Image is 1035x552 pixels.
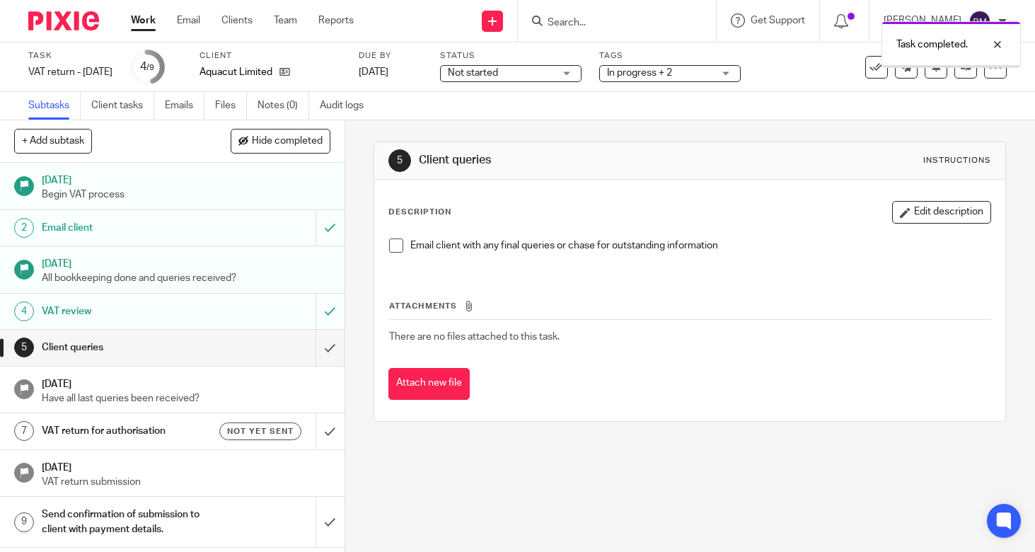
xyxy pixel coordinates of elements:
a: Notes (0) [258,92,309,120]
a: Team [274,13,297,28]
label: Status [440,50,582,62]
span: Attachments [389,302,457,310]
p: Email client with any final queries or chase for outstanding information [410,238,990,253]
button: Attach new file [388,368,470,400]
p: Aquacut Limited [200,65,272,79]
div: VAT return - August 2025 [28,65,112,79]
span: Not started [448,68,498,78]
h1: Client queries [42,337,215,358]
h1: Send confirmation of submission to client with payment details. [42,504,215,540]
a: Audit logs [320,92,374,120]
h1: Email client [42,217,215,238]
div: 7 [14,421,34,441]
h1: VAT return for authorisation [42,420,215,442]
div: 9 [14,512,34,532]
h1: [DATE] [42,374,330,391]
label: Task [28,50,112,62]
button: Edit description [892,201,991,224]
div: 4 [140,59,154,75]
span: Not yet sent [227,425,294,437]
p: Description [388,207,451,218]
h1: [DATE] [42,170,330,188]
span: In progress + 2 [607,68,672,78]
p: Begin VAT process [42,188,330,202]
h1: VAT review [42,301,215,322]
div: VAT return - [DATE] [28,65,112,79]
label: Client [200,50,341,62]
div: 5 [14,338,34,357]
h1: Client queries [419,153,720,168]
a: Work [131,13,156,28]
a: Client tasks [91,92,154,120]
h1: [DATE] [42,253,330,271]
span: Hide completed [252,136,323,147]
a: Email [177,13,200,28]
a: Emails [165,92,204,120]
button: Hide completed [231,129,330,153]
div: Instructions [923,155,991,166]
span: There are no files attached to this task. [389,332,560,342]
h1: [DATE] [42,457,330,475]
a: Files [215,92,247,120]
a: Subtasks [28,92,81,120]
div: 5 [388,149,411,172]
p: Task completed. [896,38,968,52]
div: 2 [14,218,34,238]
p: VAT return submission [42,475,330,489]
p: Have all last queries been received? [42,391,330,406]
a: Reports [318,13,354,28]
button: + Add subtask [14,129,92,153]
img: svg%3E [968,10,991,33]
p: All bookkeeping done and queries received? [42,271,330,285]
small: /9 [146,64,154,71]
img: Pixie [28,11,99,30]
div: 4 [14,301,34,321]
a: Clients [221,13,253,28]
label: Due by [359,50,422,62]
span: [DATE] [359,67,388,77]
